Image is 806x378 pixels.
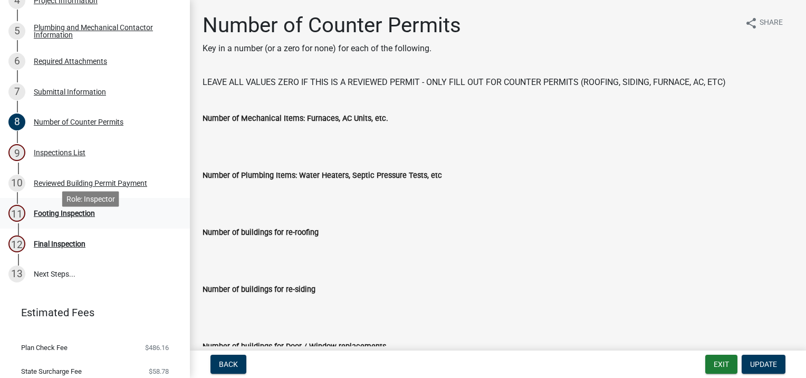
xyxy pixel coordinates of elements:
div: Reviewed Building Permit Payment [34,179,147,187]
div: 11 [8,205,25,222]
label: Number of buildings for re-siding [203,286,315,294]
i: share [745,17,757,30]
label: Number of buildings for re-roofing [203,229,319,237]
div: 7 [8,83,25,100]
span: Share [760,17,783,30]
button: Exit [705,355,737,374]
div: 5 [8,23,25,40]
a: Estimated Fees [8,302,173,323]
p: LEAVE ALL VALUES ZERO IF THIS IS A REVIEWED PERMIT - ONLY FILL OUT FOR COUNTER PERMITS (ROOFING, ... [203,76,793,89]
span: State Surcharge Fee [21,368,82,375]
div: Final Inspection [34,240,85,248]
button: Update [742,355,785,374]
span: Plan Check Fee [21,344,68,351]
div: 13 [8,266,25,282]
span: $486.16 [145,344,169,351]
div: Number of Counter Permits [34,118,123,126]
div: 10 [8,175,25,192]
p: Key in a number (or a zero for none) for each of the following. [203,42,461,55]
div: Inspections List [34,149,85,156]
button: shareShare [736,13,791,33]
div: 6 [8,53,25,70]
div: 9 [8,144,25,161]
div: Plumbing and Mechanical Contactor Information [34,24,173,39]
div: Required Attachments [34,58,107,65]
label: Number of buildings for Door / Window replacements [203,343,386,351]
button: Back [210,355,246,374]
label: Number of Plumbing Items: Water Heaters, Septic Pressure Tests, etc [203,172,442,179]
div: 12 [8,235,25,252]
h1: Number of Counter Permits [203,13,461,38]
span: Back [219,360,238,368]
span: $58.78 [149,368,169,375]
label: Number of Mechanical Items: Furnaces, AC Units, etc. [203,115,388,122]
div: Role: Inspector [62,191,119,206]
span: Update [750,360,777,368]
div: 8 [8,114,25,130]
div: Submittal Information [34,88,106,96]
div: Footing Inspection [34,210,95,217]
